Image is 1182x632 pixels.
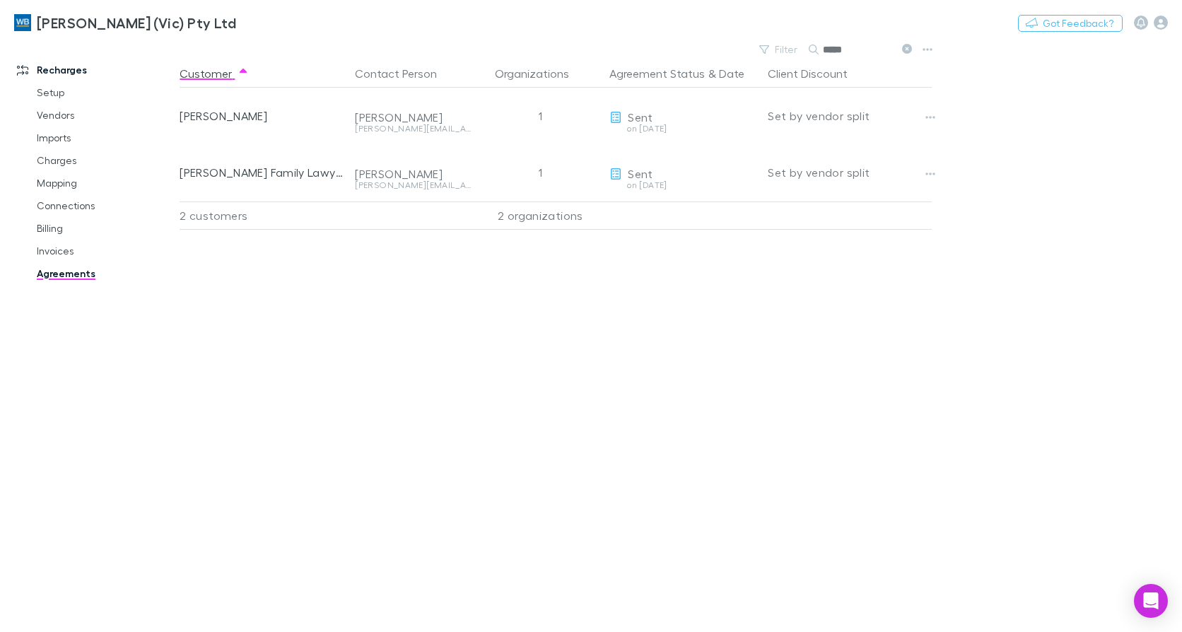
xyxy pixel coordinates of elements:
[23,240,187,262] a: Invoices
[180,88,344,144] div: [PERSON_NAME]
[355,110,471,124] div: [PERSON_NAME]
[768,88,932,144] div: Set by vendor split
[719,59,744,88] button: Date
[752,41,806,58] button: Filter
[609,124,756,133] div: on [DATE]
[495,59,586,88] button: Organizations
[768,144,932,201] div: Set by vendor split
[355,59,454,88] button: Contact Person
[628,110,653,124] span: Sent
[628,167,653,180] span: Sent
[609,181,756,189] div: on [DATE]
[180,144,344,201] div: [PERSON_NAME] Family Lawyers Pty Ltd
[1134,584,1168,618] div: Open Intercom Messenger
[3,59,187,81] a: Recharges
[1018,15,1123,32] button: Got Feedback?
[23,262,187,285] a: Agreements
[476,144,604,201] div: 1
[23,149,187,172] a: Charges
[23,104,187,127] a: Vendors
[23,127,187,149] a: Imports
[476,88,604,144] div: 1
[23,81,187,104] a: Setup
[355,124,471,133] div: [PERSON_NAME][EMAIL_ADDRESS][DOMAIN_NAME]
[768,59,865,88] button: Client Discount
[609,59,756,88] div: &
[37,14,236,31] h3: [PERSON_NAME] (Vic) Pty Ltd
[180,201,349,230] div: 2 customers
[355,167,471,181] div: [PERSON_NAME]
[355,181,471,189] div: [PERSON_NAME][EMAIL_ADDRESS][DOMAIN_NAME]
[6,6,245,40] a: [PERSON_NAME] (Vic) Pty Ltd
[180,59,249,88] button: Customer
[14,14,31,31] img: William Buck (Vic) Pty Ltd's Logo
[609,59,705,88] button: Agreement Status
[23,217,187,240] a: Billing
[23,172,187,194] a: Mapping
[476,201,604,230] div: 2 organizations
[23,194,187,217] a: Connections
